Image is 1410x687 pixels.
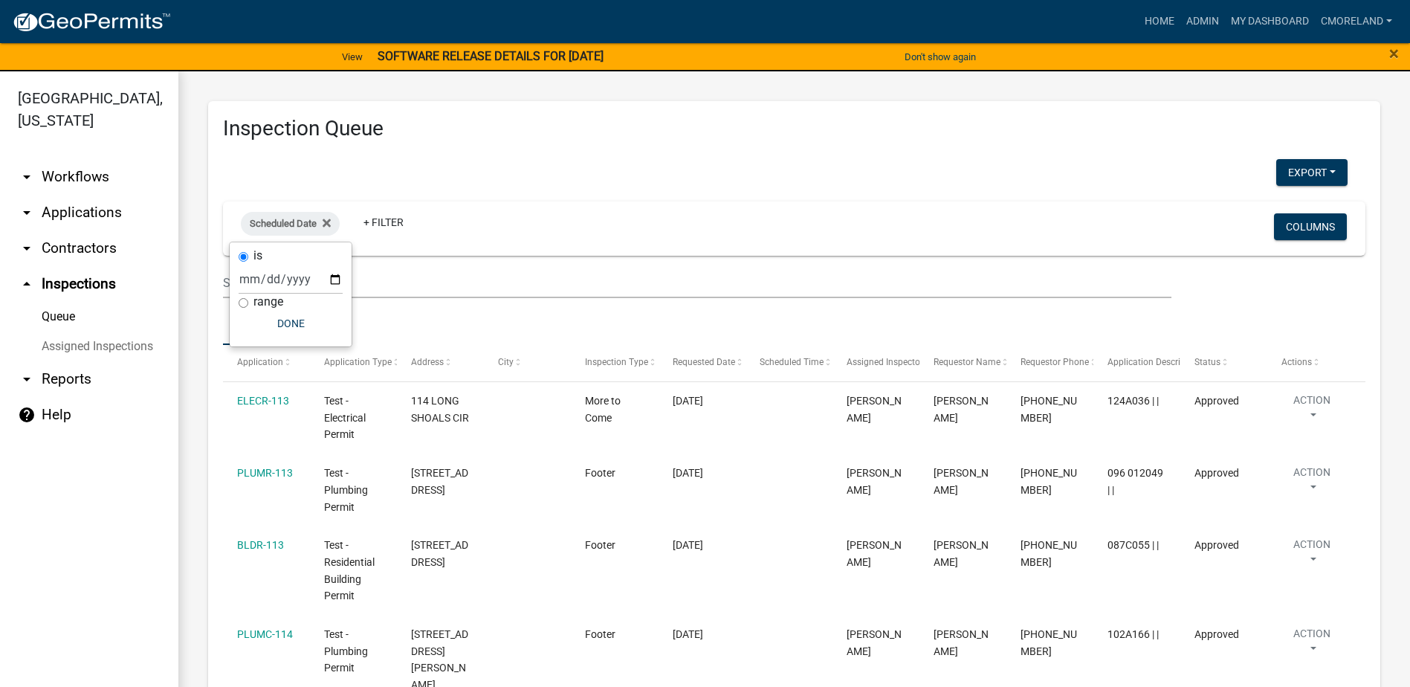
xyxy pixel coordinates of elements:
span: City [498,357,514,367]
span: 706-485-2776 [1021,467,1077,496]
span: Footer [585,467,615,479]
datatable-header-cell: Scheduled Time [745,345,832,381]
span: 01/06/2022 [673,539,703,551]
span: Application [237,357,283,367]
span: Test - Plumbing Permit [324,628,368,674]
span: Application Type [324,357,392,367]
span: Inspection Type [585,357,648,367]
datatable-header-cell: Application Description [1093,345,1180,381]
a: PLUMR-113 [237,467,293,479]
datatable-header-cell: Requestor Name [919,345,1006,381]
button: Action [1281,537,1342,574]
span: × [1389,43,1399,64]
h3: Inspection Queue [223,116,1365,141]
span: Test - Electrical Permit [324,395,366,441]
span: Scheduled Date [250,218,317,229]
span: Status [1194,357,1220,367]
button: Export [1276,159,1348,186]
span: Requestor Phone [1021,357,1089,367]
datatable-header-cell: Address [397,345,484,381]
span: Kenteria Williams [934,395,989,424]
i: arrow_drop_down [18,204,36,222]
strong: SOFTWARE RELEASE DETAILS FOR [DATE] [378,49,604,63]
button: Columns [1274,213,1347,240]
span: Approved [1194,395,1239,407]
span: 706-485-2776 [1021,395,1077,424]
button: Don't show again [899,45,982,69]
a: Data [223,298,265,346]
span: Footer [585,628,615,640]
i: arrow_drop_down [18,239,36,257]
span: 01/05/2022 [673,395,703,407]
span: 01/05/2022 [673,467,703,479]
span: Jay Johnston [847,628,902,657]
datatable-header-cell: Requested Date [658,345,745,381]
datatable-header-cell: Requestor Phone [1006,345,1093,381]
i: arrow_drop_down [18,370,36,388]
span: Footer [585,539,615,551]
a: My Dashboard [1225,7,1315,36]
button: Action [1281,393,1342,430]
span: Casey Mason [847,395,902,424]
span: Angela Waldroup [934,467,989,496]
span: Scheduled Time [760,357,824,367]
i: arrow_drop_up [18,275,36,293]
span: Requestor Name [934,357,1000,367]
i: help [18,406,36,424]
datatable-header-cell: City [484,345,571,381]
span: 114 LONG SHOALS CIR [411,395,469,424]
span: 01/07/2022 [673,628,703,640]
span: Assigned Inspector [847,357,923,367]
span: Requested Date [673,357,735,367]
datatable-header-cell: Application Type [310,345,397,381]
label: range [253,296,283,308]
datatable-header-cell: Inspection Type [571,345,658,381]
span: 706-485-2776 [1021,628,1077,657]
span: 087C055 | | [1107,539,1159,551]
a: ELECR-113 [237,395,289,407]
span: Actions [1281,357,1312,367]
span: Approved [1194,539,1239,551]
a: BLDR-113 [237,539,284,551]
datatable-header-cell: Actions [1267,345,1354,381]
datatable-header-cell: Application [223,345,310,381]
i: arrow_drop_down [18,168,36,186]
span: 706-485-2776 [1021,539,1077,568]
a: + Filter [352,209,415,236]
button: Close [1389,45,1399,62]
span: 195 ALEXANDER LAKES DR [411,467,468,496]
span: 115 S CAY DR [411,539,468,568]
span: Angela Waldroup [934,628,989,657]
span: Application Description [1107,357,1201,367]
span: 102A166 | | [1107,628,1159,640]
span: 124A036 | | [1107,395,1159,407]
span: More to Come [585,395,621,424]
span: Address [411,357,444,367]
a: Home [1139,7,1180,36]
span: Jay Johnston [847,467,902,496]
a: cmoreland [1315,7,1398,36]
datatable-header-cell: Assigned Inspector [832,345,919,381]
a: Admin [1180,7,1225,36]
span: Approved [1194,467,1239,479]
button: Done [239,310,343,337]
span: Test - Residential Building Permit [324,539,375,601]
span: Test - Plumbing Permit [324,467,368,513]
span: 096 012049 | | [1107,467,1163,496]
a: PLUMC-114 [237,628,293,640]
a: View [336,45,369,69]
span: Jay Johnston [847,539,902,568]
label: is [253,250,262,262]
span: Approved [1194,628,1239,640]
button: Action [1281,465,1342,502]
datatable-header-cell: Status [1180,345,1267,381]
span: Angela Waldroup [934,539,989,568]
input: Search for inspections [223,268,1171,298]
button: Action [1281,626,1342,663]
